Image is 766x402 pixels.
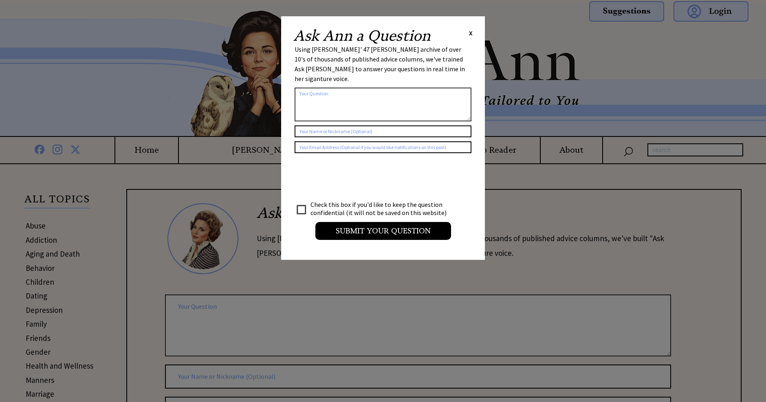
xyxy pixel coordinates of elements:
h2: Ask Ann a Question [293,29,431,43]
input: Your Name or Nickname (Optional) [295,125,471,137]
div: Using [PERSON_NAME]' 47 [PERSON_NAME] archive of over 10's of thousands of published advice colum... [295,44,471,83]
input: Submit your Question [315,222,451,240]
iframe: reCAPTCHA [295,161,418,193]
span: X [469,29,473,37]
input: Your Email Address (Optional if you would like notifications on this post) [295,141,471,153]
td: Check this box if you'd like to keep the question confidential (it will not be saved on this webs... [310,200,454,217]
